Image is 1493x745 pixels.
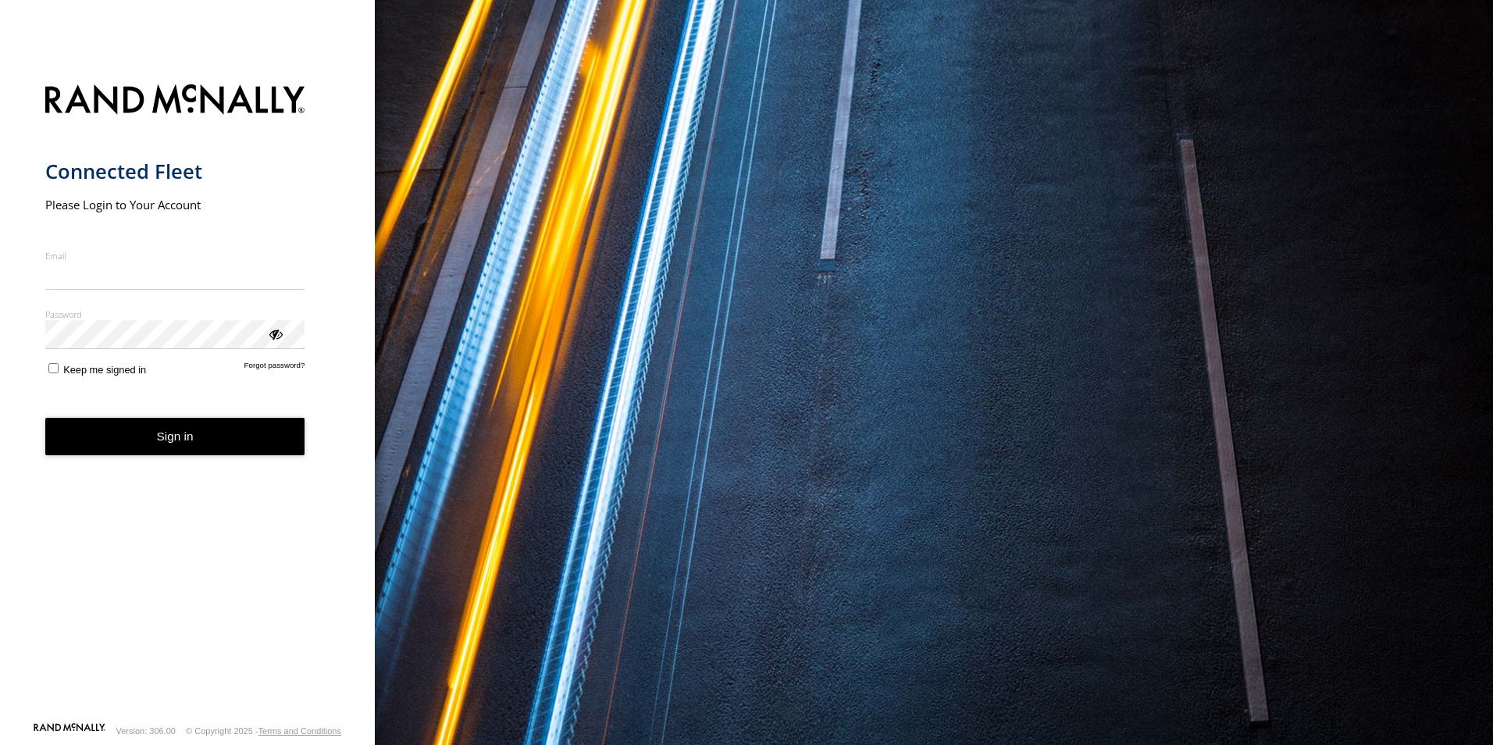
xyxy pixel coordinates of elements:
[63,364,146,376] span: Keep me signed in
[45,81,305,121] img: Rand McNally
[45,418,305,456] button: Sign in
[45,250,305,262] label: Email
[45,308,305,320] label: Password
[258,726,341,736] a: Terms and Conditions
[45,75,330,722] form: main
[34,723,105,739] a: Visit our Website
[116,726,176,736] div: Version: 306.00
[267,326,283,341] div: ViewPassword
[45,197,305,212] h2: Please Login to Your Account
[186,726,341,736] div: © Copyright 2025 -
[45,159,305,184] h1: Connected Fleet
[48,363,59,373] input: Keep me signed in
[244,361,305,376] a: Forgot password?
